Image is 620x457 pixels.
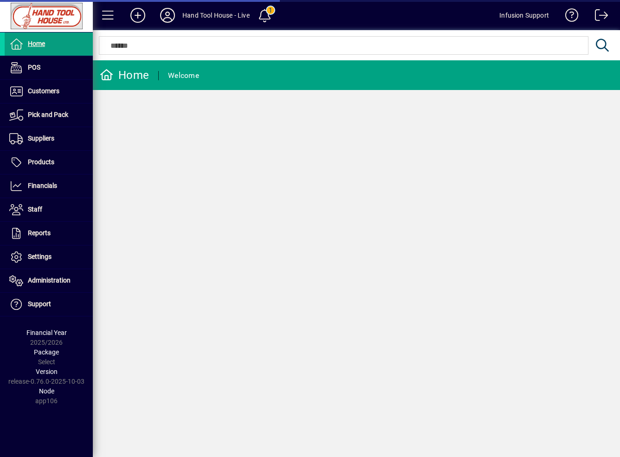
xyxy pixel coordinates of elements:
a: Support [5,293,93,316]
span: Reports [28,229,51,237]
button: Profile [153,7,182,24]
a: Staff [5,198,93,221]
a: POS [5,56,93,79]
a: Reports [5,222,93,245]
a: Logout [588,2,608,32]
span: Staff [28,206,42,213]
a: Administration [5,269,93,292]
span: Customers [28,87,59,95]
span: Products [28,158,54,166]
span: Settings [28,253,52,260]
span: Package [34,348,59,356]
span: Financial Year [26,329,67,336]
a: Knowledge Base [558,2,579,32]
span: Support [28,300,51,308]
button: Add [123,7,153,24]
div: Hand Tool House - Live [182,8,250,23]
span: Financials [28,182,57,189]
span: Home [28,40,45,47]
a: Settings [5,245,93,269]
span: POS [28,64,40,71]
a: Pick and Pack [5,103,93,127]
a: Financials [5,174,93,198]
a: Products [5,151,93,174]
span: Node [39,387,54,395]
a: Customers [5,80,93,103]
span: Version [36,368,58,375]
span: Pick and Pack [28,111,68,118]
div: Welcome [168,68,199,83]
div: Infusion Support [499,8,549,23]
div: Home [100,68,149,83]
span: Administration [28,277,71,284]
a: Suppliers [5,127,93,150]
span: Suppliers [28,135,54,142]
